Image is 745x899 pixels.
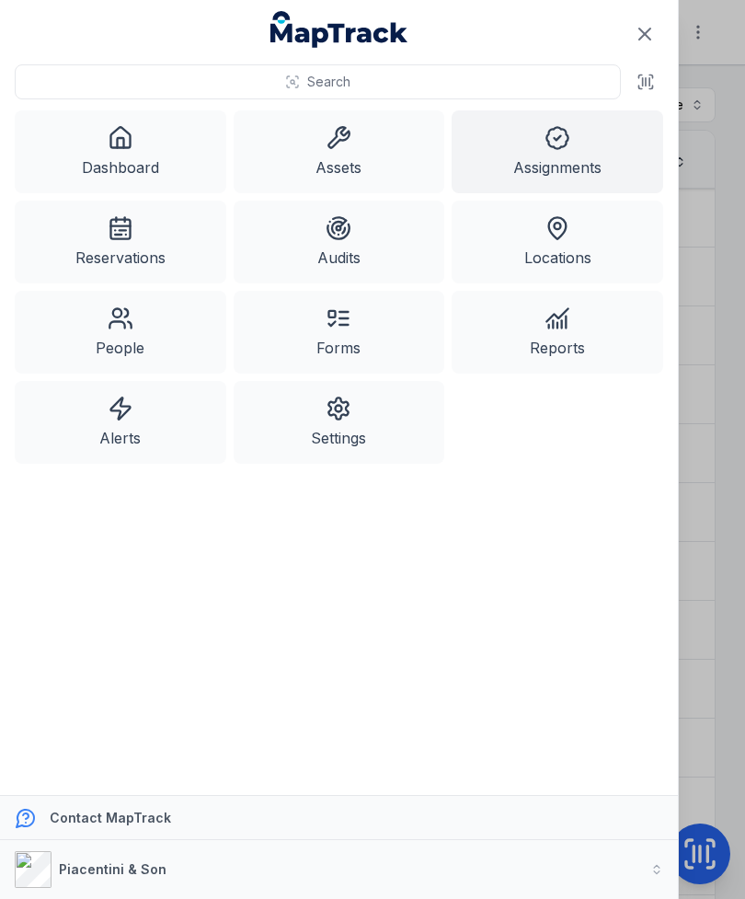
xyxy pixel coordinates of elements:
[307,73,350,91] span: Search
[234,291,445,374] a: Forms
[15,110,226,193] a: Dashboard
[15,291,226,374] a: People
[270,11,408,48] a: MapTrack
[234,201,445,283] a: Audits
[452,291,663,374] a: Reports
[15,381,226,464] a: Alerts
[452,110,663,193] a: Assignments
[452,201,663,283] a: Locations
[15,201,226,283] a: Reservations
[50,810,171,825] strong: Contact MapTrack
[59,861,166,877] strong: Piacentini & Son
[625,15,664,53] button: Close navigation
[15,64,621,99] button: Search
[234,110,445,193] a: Assets
[234,381,445,464] a: Settings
